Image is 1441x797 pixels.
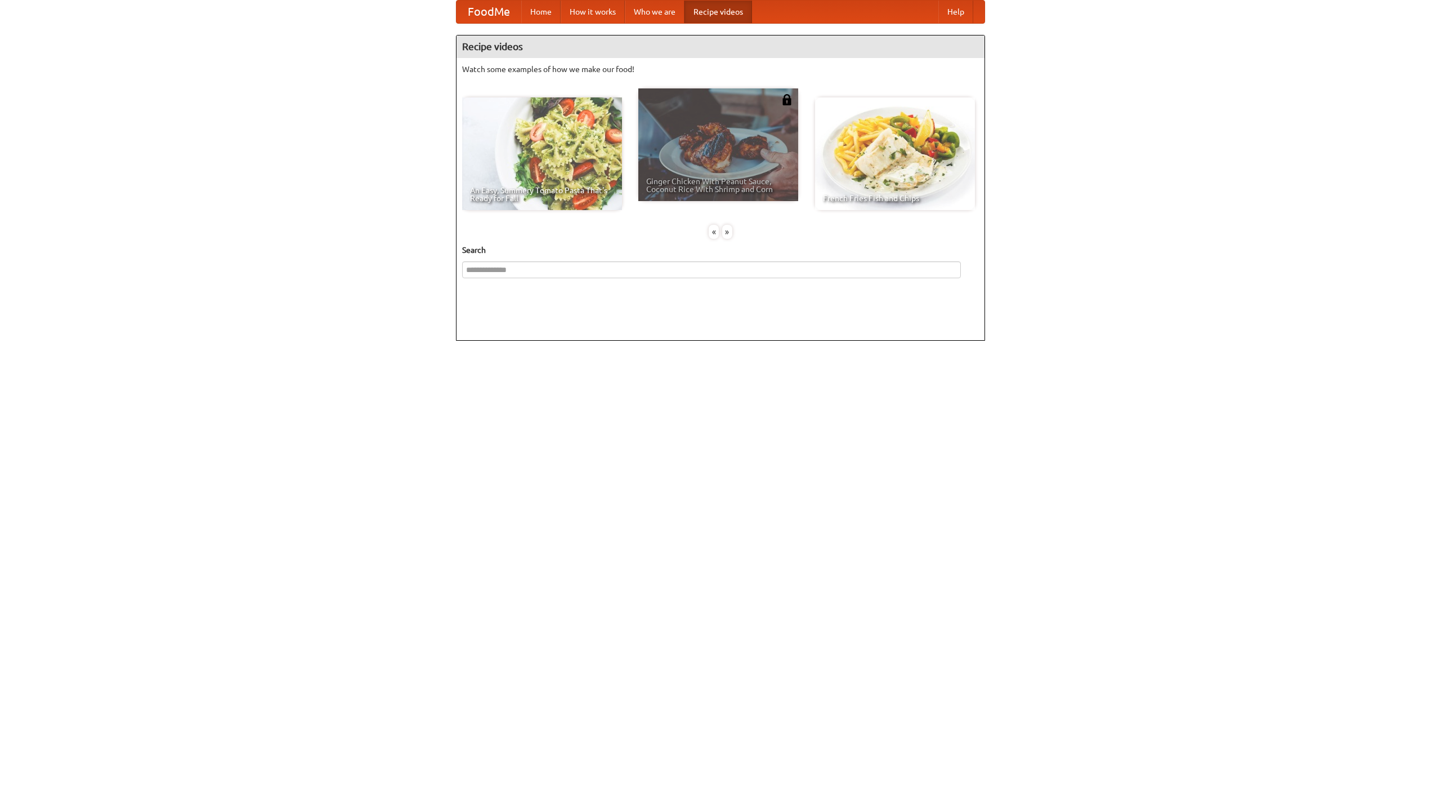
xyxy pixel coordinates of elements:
[457,35,984,58] h4: Recipe videos
[938,1,973,23] a: Help
[521,1,561,23] a: Home
[722,225,732,239] div: »
[561,1,625,23] a: How it works
[462,97,622,210] a: An Easy, Summery Tomato Pasta That's Ready for Fall
[823,194,967,202] span: French Fries Fish and Chips
[709,225,719,239] div: «
[815,97,975,210] a: French Fries Fish and Chips
[457,1,521,23] a: FoodMe
[462,64,979,75] p: Watch some examples of how we make our food!
[781,94,793,105] img: 483408.png
[462,244,979,256] h5: Search
[625,1,684,23] a: Who we are
[684,1,752,23] a: Recipe videos
[470,186,614,202] span: An Easy, Summery Tomato Pasta That's Ready for Fall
